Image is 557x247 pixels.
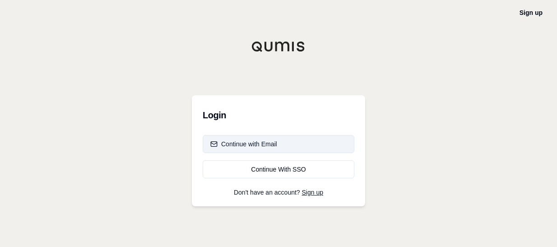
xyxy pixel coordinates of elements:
[203,106,354,124] h3: Login
[203,189,354,196] p: Don't have an account?
[203,135,354,153] button: Continue with Email
[520,9,543,16] a: Sign up
[210,165,347,174] div: Continue With SSO
[203,160,354,178] a: Continue With SSO
[251,41,306,52] img: Qumis
[210,140,277,149] div: Continue with Email
[302,189,323,196] a: Sign up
